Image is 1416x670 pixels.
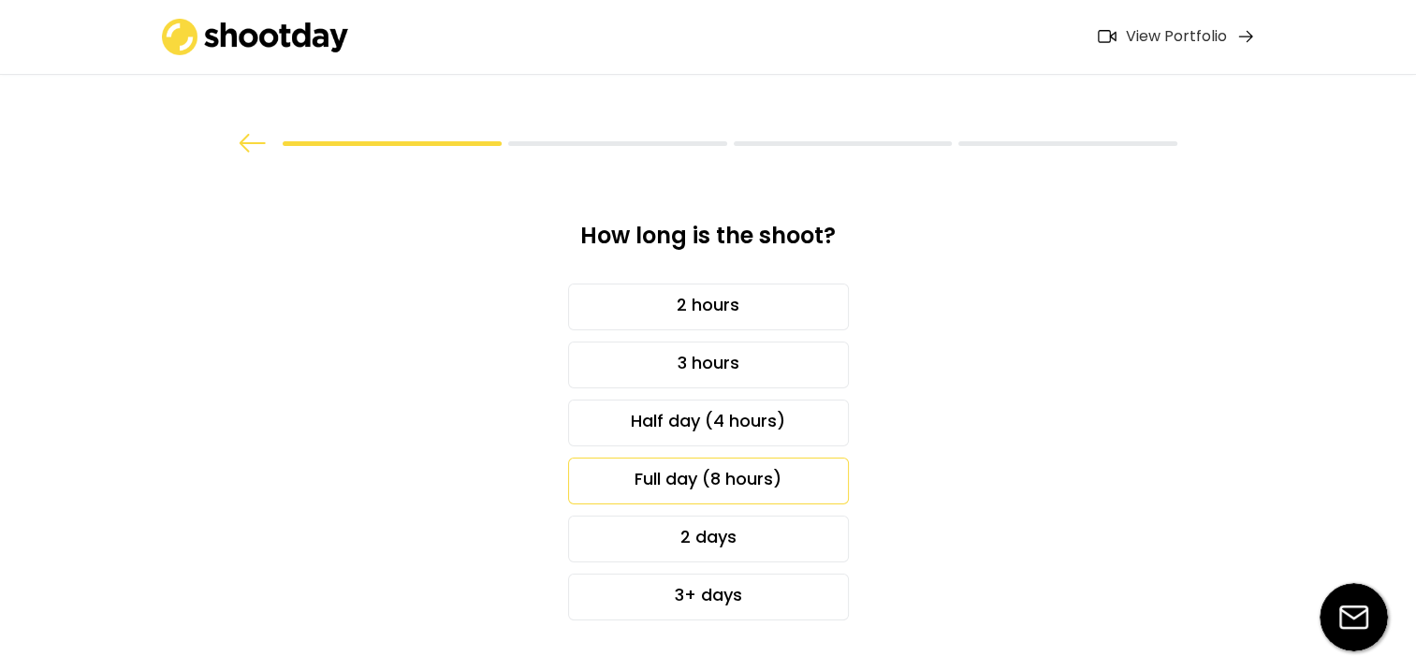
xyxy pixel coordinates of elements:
[454,221,963,265] div: How long is the shoot?
[239,134,267,153] img: arrow%20back.svg
[568,574,849,620] div: 3+ days
[568,342,849,388] div: 3 hours
[568,400,849,446] div: Half day (4 hours)
[1126,27,1227,47] div: View Portfolio
[568,516,849,562] div: 2 days
[1098,30,1117,43] img: Icon%20feather-video%402x.png
[568,284,849,330] div: 2 hours
[162,19,349,55] img: shootday_logo.png
[1320,583,1388,651] img: email-icon%20%281%29.svg
[568,458,849,504] div: Full day (8 hours)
